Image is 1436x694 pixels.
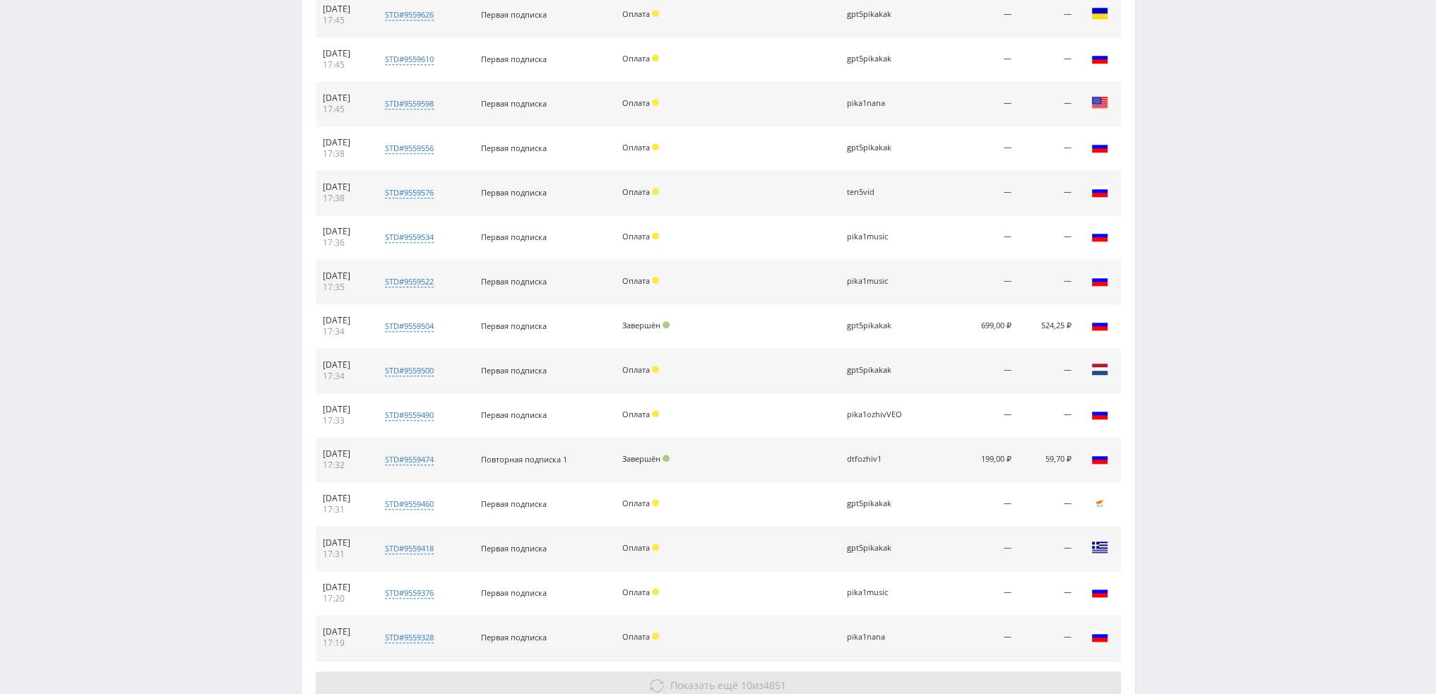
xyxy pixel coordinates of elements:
[323,359,365,371] div: [DATE]
[847,588,910,597] div: pika1music
[481,187,547,198] span: Первая подписка
[847,633,910,642] div: pika1nana
[323,460,365,471] div: 17:32
[847,321,910,330] div: gpt5pikakak
[323,15,365,26] div: 17:45
[652,232,659,239] span: Холд
[385,232,434,243] div: std#9559534
[741,678,752,692] span: 10
[945,482,1019,527] td: —
[385,276,434,287] div: std#9559522
[622,587,650,597] span: Оплата
[847,410,910,419] div: pika1ozhivVEO
[323,593,365,604] div: 17:20
[652,10,659,17] span: Холд
[323,193,365,204] div: 17:38
[764,678,786,692] span: 4851
[1091,49,1108,66] img: rus.png
[385,54,434,65] div: std#9559610
[323,448,365,460] div: [DATE]
[652,143,659,150] span: Холд
[1018,616,1078,660] td: —
[1091,628,1108,645] img: rus.png
[1091,361,1108,378] img: nld.png
[945,304,1019,349] td: 699,00 ₽
[945,527,1019,571] td: —
[323,404,365,415] div: [DATE]
[385,187,434,198] div: std#9559576
[622,231,650,241] span: Оплата
[481,98,547,109] span: Первая подписка
[1018,126,1078,171] td: —
[481,587,547,598] span: Первая подписка
[652,410,659,417] span: Холд
[945,438,1019,482] td: 199,00 ₽
[670,678,786,692] span: из
[481,632,547,642] span: Первая подписка
[1091,583,1108,600] img: rus.png
[847,143,910,152] div: gpt5pikakak
[481,276,547,287] span: Первая подписка
[481,321,547,331] span: Первая подписка
[481,543,547,554] span: Первая подписка
[1091,316,1108,333] img: rus.png
[622,409,650,419] span: Оплата
[1018,260,1078,304] td: —
[385,365,434,376] div: std#9559500
[323,537,365,549] div: [DATE]
[847,277,910,286] div: pika1music
[481,54,547,64] span: Первая подписка
[847,366,910,375] div: gpt5pikakak
[323,582,365,593] div: [DATE]
[323,92,365,104] div: [DATE]
[1018,82,1078,126] td: —
[663,321,670,328] span: Подтвержден
[385,321,434,332] div: std#9559504
[652,188,659,195] span: Холд
[622,186,650,197] span: Оплата
[622,8,650,19] span: Оплата
[323,4,365,15] div: [DATE]
[652,588,659,595] span: Холд
[1018,482,1078,527] td: —
[847,10,910,19] div: gpt5pikakak
[652,366,659,373] span: Холд
[847,232,910,241] div: pika1music
[622,542,650,553] span: Оплата
[1091,5,1108,22] img: ukr.png
[1091,494,1108,511] img: cyp.png
[323,549,365,560] div: 17:31
[945,571,1019,616] td: —
[323,226,365,237] div: [DATE]
[1018,215,1078,260] td: —
[481,498,547,509] span: Первая подписка
[1018,393,1078,438] td: —
[1018,171,1078,215] td: —
[1018,527,1078,571] td: —
[1018,304,1078,349] td: 524,25 ₽
[622,364,650,375] span: Оплата
[385,587,434,599] div: std#9559376
[945,260,1019,304] td: —
[481,143,547,153] span: Первая подписка
[652,499,659,506] span: Холд
[847,544,910,553] div: gpt5pikakak
[481,9,547,20] span: Первая подписка
[323,626,365,638] div: [DATE]
[481,454,567,465] span: Повторная подписка 1
[622,631,650,642] span: Оплата
[1018,571,1078,616] td: —
[1091,272,1108,289] img: rus.png
[481,409,547,420] span: Первая подписка
[1091,94,1108,111] img: usa.png
[385,543,434,554] div: std#9559418
[1091,227,1108,244] img: rus.png
[622,53,650,64] span: Оплата
[847,499,910,508] div: gpt5pikakak
[323,638,365,649] div: 17:19
[945,171,1019,215] td: —
[652,277,659,284] span: Холд
[323,504,365,515] div: 17:31
[385,632,434,643] div: std#9559328
[847,54,910,64] div: gpt5pikakak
